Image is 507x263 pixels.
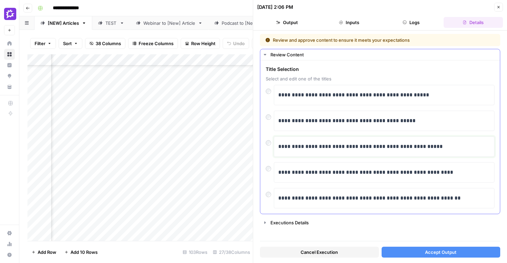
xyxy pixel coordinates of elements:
[180,247,210,258] div: 103 Rows
[223,38,249,49] button: Undo
[233,40,245,47] span: Undo
[128,38,178,49] button: Freeze Columns
[130,16,208,30] a: Webinar to [New] Article
[181,38,220,49] button: Row Height
[4,81,15,92] a: Your Data
[4,71,15,81] a: Opportunities
[105,20,117,26] div: TEST
[444,17,503,28] button: Details
[63,40,72,47] span: Sort
[425,249,457,256] span: Accept Output
[208,16,287,30] a: Podcast to [New] Article
[257,4,293,11] div: [DATE] 2:06 PM
[260,247,379,258] button: Cancel Execution
[265,37,452,43] div: Review and approve content to ensure it meets your expectations
[4,49,15,60] a: Browse
[4,228,15,239] a: Settings
[38,249,56,256] span: Add Row
[30,38,56,49] button: Filter
[260,49,500,60] button: Review Content
[301,249,338,256] span: Cancel Execution
[257,17,317,28] button: Output
[96,40,121,47] span: 38 Columns
[4,239,15,249] a: Usage
[4,8,16,20] img: Gong Logo
[270,219,496,226] div: Executions Details
[27,247,60,258] button: Add Row
[4,60,15,71] a: Insights
[59,38,82,49] button: Sort
[270,51,496,58] div: Review Content
[260,217,500,228] button: Executions Details
[70,249,98,256] span: Add 10 Rows
[60,247,102,258] button: Add 10 Rows
[139,40,174,47] span: Freeze Columns
[319,17,379,28] button: Inputs
[35,16,92,30] a: [NEW] Articles
[222,20,273,26] div: Podcast to [New] Article
[4,5,15,22] button: Workspace: Gong
[191,40,216,47] span: Row Height
[266,66,494,73] span: Title Selection
[48,20,79,26] div: [NEW] Articles
[210,247,253,258] div: 27/38 Columns
[382,247,501,258] button: Accept Output
[143,20,195,26] div: Webinar to [New] Article
[266,75,494,82] span: Select and edit one of the titles
[4,249,15,260] button: Help + Support
[85,38,125,49] button: 38 Columns
[382,17,441,28] button: Logs
[92,16,130,30] a: TEST
[35,40,45,47] span: Filter
[4,38,15,49] a: Home
[260,60,500,214] div: Review Content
